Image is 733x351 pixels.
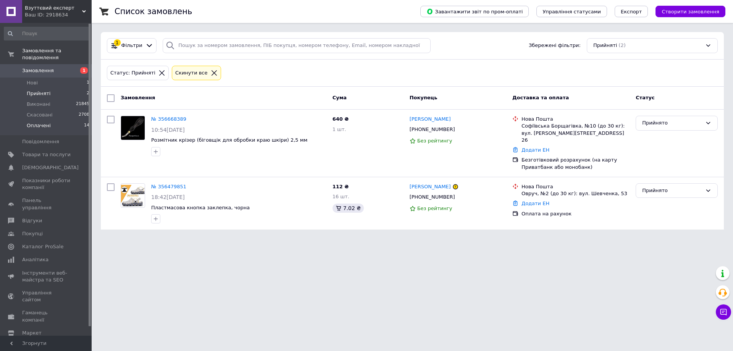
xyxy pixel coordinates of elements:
div: Статус: Прийняті [109,69,157,77]
span: Інструменти веб-майстра та SEO [22,270,71,283]
span: Аналітика [22,256,48,263]
span: Без рейтингу [417,138,452,144]
a: Створити замовлення [648,8,725,14]
span: Прийняті [27,90,50,97]
span: 1 [87,79,89,86]
span: Фільтри [121,42,142,49]
span: (2) [618,42,625,48]
div: Нова Пошта [521,183,630,190]
span: Повідомлення [22,138,59,145]
a: № 356668389 [151,116,186,122]
span: 2708 [79,112,89,118]
div: Прийнято [642,187,702,195]
div: Ваш ID: 2918634 [25,11,92,18]
span: Оплачені [27,122,51,129]
div: Оплата на рахунок [521,210,630,217]
a: [PERSON_NAME] [410,116,451,123]
span: 10:54[DATE] [151,127,185,133]
span: Замовлення [22,67,54,74]
input: Пошук [4,27,90,40]
span: Прийняті [593,42,617,49]
a: № 356479851 [151,184,186,189]
div: 1 [114,39,121,46]
div: Овруч, №2 (до 30 кг): вул. Шевченка, 53 [521,190,630,197]
span: Каталог ProSale [22,243,63,250]
div: [PHONE_NUMBER] [408,192,457,202]
span: Cума [333,95,347,100]
span: Товари та послуги [22,151,71,158]
span: 1 [80,67,88,74]
span: [DEMOGRAPHIC_DATA] [22,164,79,171]
a: Додати ЕН [521,147,549,153]
button: Управління статусами [536,6,607,17]
div: Безготівковий розрахунок (на карту Приватбанк або монобанк) [521,157,630,170]
span: Створити замовлення [662,9,719,15]
span: Відгуки [22,217,42,224]
input: Пошук за номером замовлення, ПІБ покупця, номером телефону, Email, номером накладної [163,38,431,53]
div: [PHONE_NUMBER] [408,125,457,134]
div: Софіївська Борщагівка, №10 (до 30 кг): вул. [PERSON_NAME][STREET_ADDRESS] 26 [521,123,630,144]
button: Чат з покупцем [716,304,731,320]
span: Покупці [22,230,43,237]
a: Фото товару [121,183,145,208]
span: Маркет [22,330,42,336]
button: Створити замовлення [656,6,725,17]
span: Замовлення та повідомлення [22,47,92,61]
span: Гаманець компанії [22,309,71,323]
a: Додати ЕН [521,201,549,206]
h1: Список замовлень [115,7,192,16]
span: Показники роботи компанії [22,177,71,191]
span: Взуттєвий експерт [25,5,82,11]
a: Пластмасова кнопка заклепка, чорна [151,205,250,210]
span: Управління сайтом [22,290,71,303]
a: Розмітник крізер (біговщік для обробки краю шкіри) 2,5 мм [151,137,307,143]
span: 14 [84,122,89,129]
span: 640 ₴ [333,116,349,122]
span: Панель управління [22,197,71,211]
span: Замовлення [121,95,155,100]
span: Завантажити звіт по пром-оплаті [426,8,523,15]
span: Без рейтингу [417,205,452,211]
span: Збережені фільтри: [529,42,581,49]
span: 112 ₴ [333,184,349,189]
button: Завантажити звіт по пром-оплаті [420,6,529,17]
span: Доставка та оплата [512,95,569,100]
span: 18:42[DATE] [151,194,185,200]
button: Експорт [615,6,648,17]
span: Експорт [621,9,642,15]
span: Покупець [410,95,438,100]
span: Статус [636,95,655,100]
span: 21845 [76,101,89,108]
img: Фото товару [121,116,145,140]
span: Нові [27,79,38,86]
span: Управління статусами [542,9,601,15]
img: Фото товару [121,185,145,206]
div: Cкинути все [174,69,209,77]
div: 7.02 ₴ [333,204,364,213]
div: Нова Пошта [521,116,630,123]
a: [PERSON_NAME] [410,183,451,191]
span: Виконані [27,101,50,108]
span: 16 шт. [333,194,349,199]
span: 2 [87,90,89,97]
div: Прийнято [642,119,702,127]
span: 1 шт. [333,126,346,132]
span: Скасовані [27,112,53,118]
